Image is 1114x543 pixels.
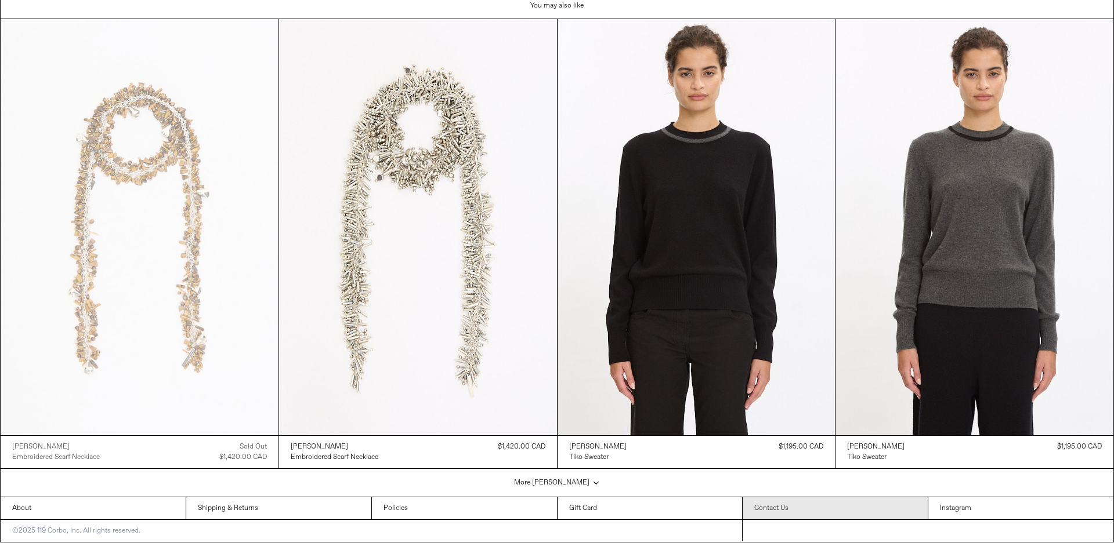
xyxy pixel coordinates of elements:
img: Dries Van Noten Tiko Sweater in dark grey [835,19,1113,435]
a: Shipping & Returns [186,497,371,519]
div: [PERSON_NAME] [569,442,627,452]
div: Embroidered Scarf Necklace [291,453,378,462]
div: $1,420.00 CAD [219,452,267,462]
div: Embroidered Scarf Necklace [12,453,100,462]
a: About [1,497,186,519]
a: [PERSON_NAME] [569,442,627,452]
div: More [PERSON_NAME] [1,469,1114,497]
a: [PERSON_NAME] [291,442,378,452]
a: Contact Us [743,497,928,519]
div: Tiko Sweater [569,453,609,462]
div: $1,195.00 CAD [779,442,823,452]
a: Tiko Sweater [847,452,905,462]
img: Dries Van Noten Embroidered Scarf Neckline in tiger eye [1,19,278,435]
div: $1,420.00 CAD [498,442,545,452]
a: Policies [372,497,557,519]
a: Instagram [928,497,1113,519]
img: Dries Van Noten Embroidered Scarf Neckline in silver [279,19,557,435]
div: [PERSON_NAME] [291,442,348,452]
div: [PERSON_NAME] [12,442,70,452]
div: Tiko Sweater [847,453,887,462]
p: ©2025 119 Corbo, Inc. All rights reserved. [1,520,152,542]
div: $1,195.00 CAD [1057,442,1102,452]
div: Sold out [240,442,267,452]
a: Embroidered Scarf Necklace [12,452,100,462]
a: Tiko Sweater [569,452,627,462]
a: [PERSON_NAME] [847,442,905,452]
div: [PERSON_NAME] [847,442,905,452]
img: Dries Van Noten Tiko Sweater in black [558,19,835,435]
a: Gift Card [558,497,743,519]
a: [PERSON_NAME] [12,442,100,452]
a: Embroidered Scarf Necklace [291,452,378,462]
